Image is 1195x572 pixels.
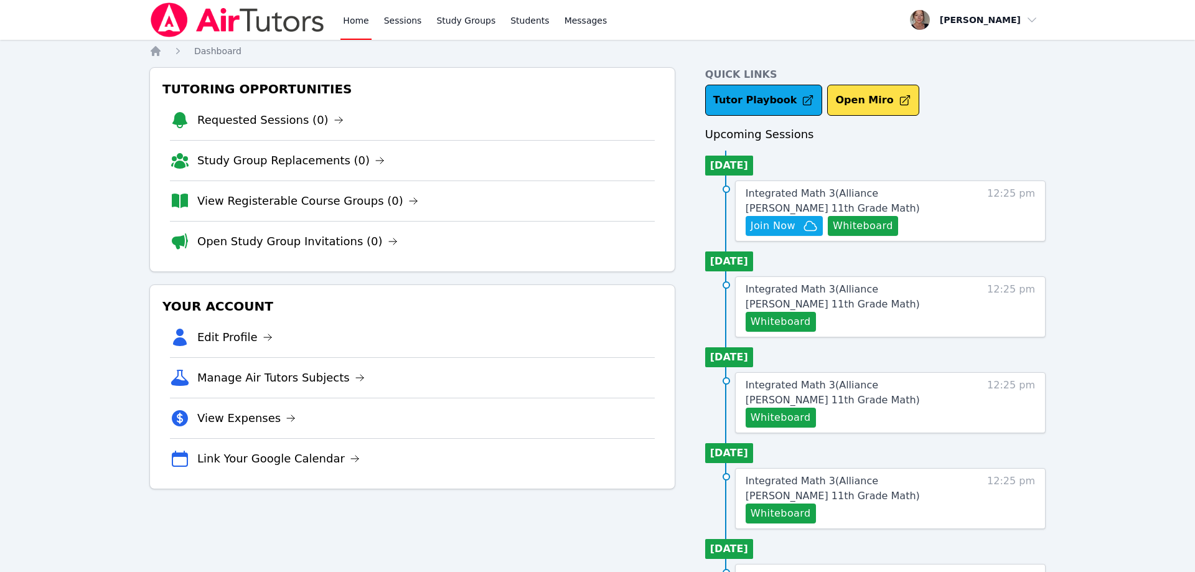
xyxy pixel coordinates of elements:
a: Integrated Math 3(Alliance [PERSON_NAME] 11th Grade Math) [746,378,963,408]
li: [DATE] [705,251,753,271]
span: Integrated Math 3 ( Alliance [PERSON_NAME] 11th Grade Math ) [746,283,920,310]
a: Requested Sessions (0) [197,111,344,129]
a: Link Your Google Calendar [197,450,360,467]
li: [DATE] [705,539,753,559]
button: Whiteboard [746,312,816,332]
nav: Breadcrumb [149,45,1046,57]
button: Join Now [746,216,823,236]
a: Manage Air Tutors Subjects [197,369,365,387]
span: Join Now [751,218,795,233]
button: Whiteboard [746,504,816,523]
span: Integrated Math 3 ( Alliance [PERSON_NAME] 11th Grade Math ) [746,475,920,502]
h3: Upcoming Sessions [705,126,1046,143]
li: [DATE] [705,156,753,176]
h3: Your Account [160,295,665,317]
a: Dashboard [194,45,241,57]
a: Tutor Playbook [705,85,823,116]
a: View Expenses [197,410,296,427]
button: Whiteboard [746,408,816,428]
span: Integrated Math 3 ( Alliance [PERSON_NAME] 11th Grade Math ) [746,379,920,406]
h4: Quick Links [705,67,1046,82]
span: Messages [565,14,607,27]
button: Open Miro [827,85,919,116]
span: Integrated Math 3 ( Alliance [PERSON_NAME] 11th Grade Math ) [746,187,920,214]
span: 12:25 pm [987,186,1035,236]
a: Study Group Replacements (0) [197,152,385,169]
a: Integrated Math 3(Alliance [PERSON_NAME] 11th Grade Math) [746,282,963,312]
a: View Registerable Course Groups (0) [197,192,418,210]
h3: Tutoring Opportunities [160,78,665,100]
span: 12:25 pm [987,282,1035,332]
button: Whiteboard [828,216,898,236]
a: Integrated Math 3(Alliance [PERSON_NAME] 11th Grade Math) [746,186,963,216]
li: [DATE] [705,443,753,463]
img: Air Tutors [149,2,326,37]
span: 12:25 pm [987,378,1035,428]
span: Dashboard [194,46,241,56]
a: Edit Profile [197,329,273,346]
li: [DATE] [705,347,753,367]
a: Open Study Group Invitations (0) [197,233,398,250]
span: 12:25 pm [987,474,1035,523]
a: Integrated Math 3(Alliance [PERSON_NAME] 11th Grade Math) [746,474,963,504]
